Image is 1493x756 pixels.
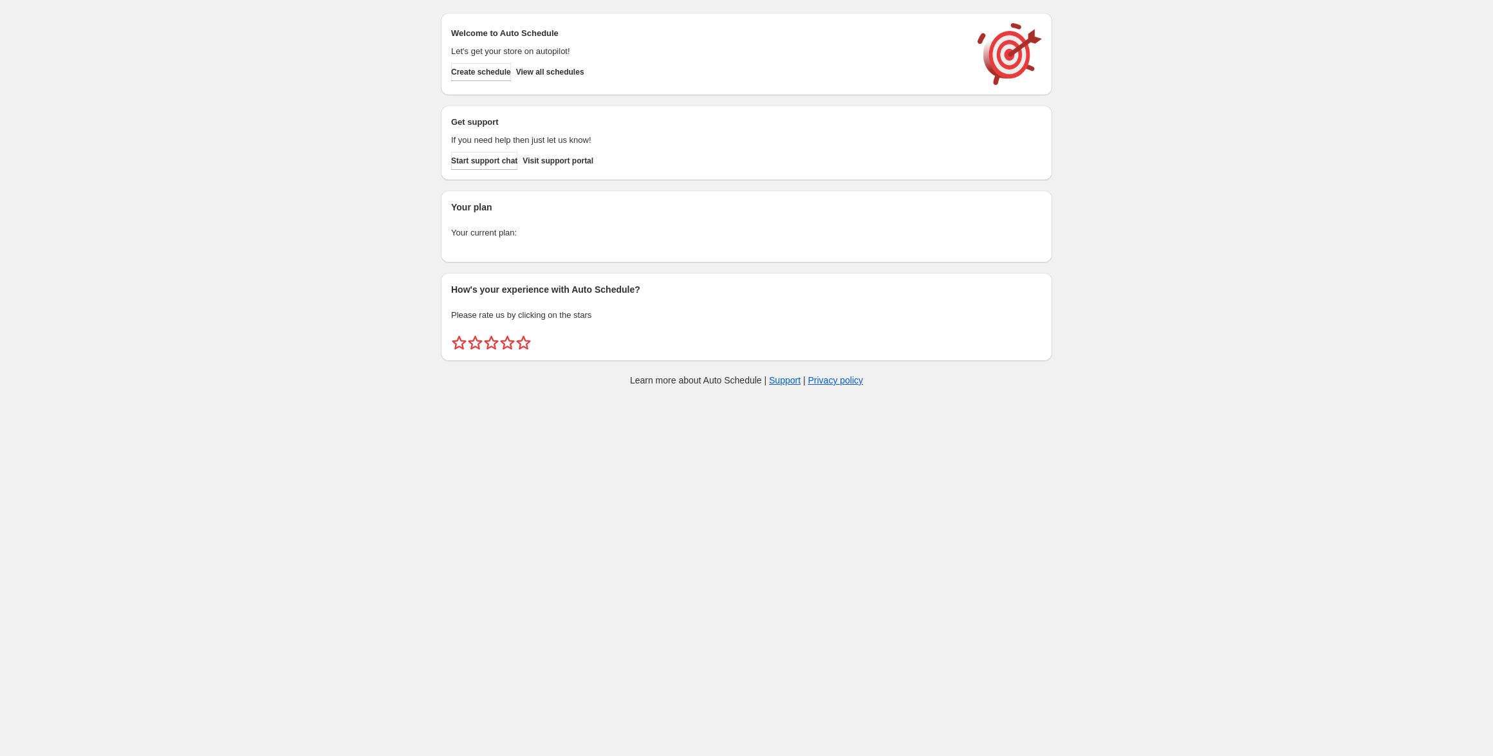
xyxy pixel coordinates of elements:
span: Visit support portal [523,156,593,166]
a: Privacy policy [808,375,864,385]
a: Support [769,375,801,385]
p: Learn more about Auto Schedule | | [630,374,863,387]
p: If you need help then just let us know! [451,134,965,147]
h2: Your plan [451,201,1042,214]
h2: Welcome to Auto Schedule [451,27,965,40]
span: Create schedule [451,67,511,77]
button: View all schedules [516,63,584,81]
p: Let's get your store on autopilot! [451,45,965,58]
button: Create schedule [451,63,511,81]
span: View all schedules [516,67,584,77]
span: Start support chat [451,156,517,166]
a: Start support chat [451,152,517,170]
p: Your current plan: [451,226,1042,239]
h2: Get support [451,116,965,129]
h2: How's your experience with Auto Schedule? [451,283,1042,296]
p: Please rate us by clicking on the stars [451,309,1042,322]
a: Visit support portal [523,152,593,170]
